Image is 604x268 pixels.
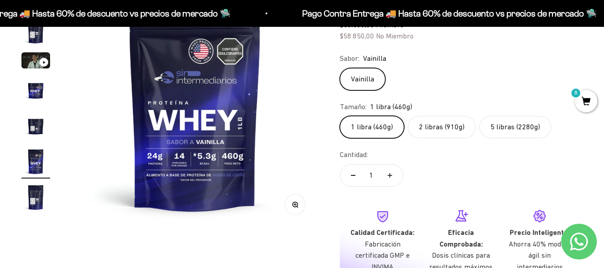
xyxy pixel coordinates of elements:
[21,17,50,45] img: Proteína Whey - Vainilla
[439,228,483,248] strong: Eficacia Comprobada:
[340,101,367,113] legend: Tamaño:
[301,6,596,21] p: Pago Contra Entrega 🚚 Hasta 60% de descuento vs precios de mercado 🛸
[11,116,185,132] div: Comparativa con otros productos similares
[11,63,185,78] div: Detalles sobre ingredientes "limpios"
[21,183,50,214] button: Ir al artículo 7
[340,165,366,186] button: Reducir cantidad
[21,76,50,107] button: Ir al artículo 4
[21,17,50,48] button: Ir al artículo 2
[351,228,414,237] strong: Calidad Certificada:
[377,165,403,186] button: Aumentar cantidad
[376,32,414,40] span: No Miembro
[510,228,570,237] strong: Precio Inteligente:
[21,111,50,140] img: Proteína Whey - Vainilla
[370,101,412,113] span: 1 libra (460g)
[340,53,359,64] legend: Sabor:
[363,53,386,64] span: Vainilla
[21,183,50,212] img: Proteína Whey - Vainilla
[11,14,185,55] p: Para decidirte a comprar este suplemento, ¿qué información específica sobre su pureza, origen o c...
[340,21,374,29] span: $53.500,00
[11,98,185,114] div: Certificaciones de calidad
[575,97,597,107] a: 0
[21,147,50,179] button: Ir al artículo 6
[21,111,50,143] button: Ir al artículo 5
[147,154,184,170] span: Enviar
[340,32,374,40] span: $58.850,00
[21,76,50,104] img: Proteína Whey - Vainilla
[570,88,581,98] mark: 0
[376,21,404,29] span: Miembro
[11,81,185,96] div: País de origen de ingredientes
[146,154,185,170] button: Enviar
[340,149,368,161] label: Cantidad:
[21,147,50,176] img: Proteína Whey - Vainilla
[21,52,50,71] button: Ir al artículo 3
[30,135,184,149] input: Otra (por favor especifica)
